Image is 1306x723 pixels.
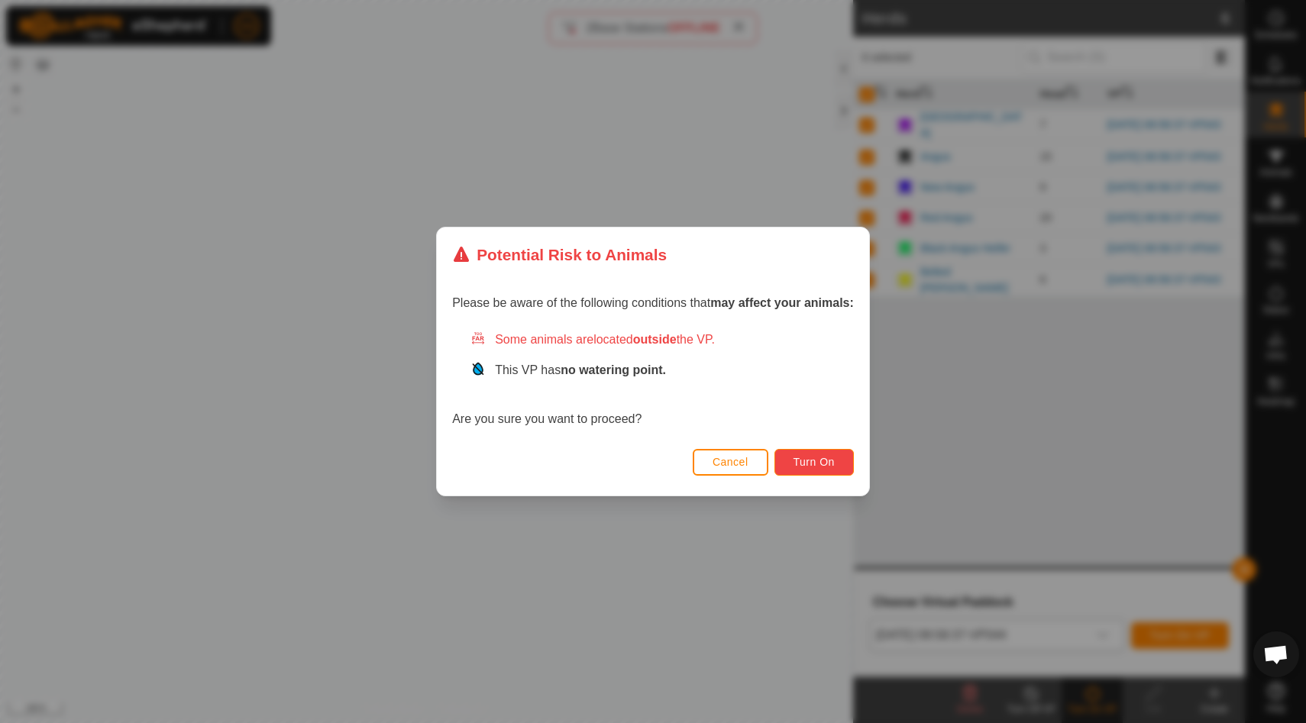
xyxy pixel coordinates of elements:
[633,333,677,346] strong: outside
[713,456,748,468] span: Cancel
[593,333,715,346] span: located the VP.
[693,449,768,476] button: Cancel
[710,296,854,309] strong: may affect your animals:
[452,243,667,266] div: Potential Risk to Animals
[561,363,666,376] strong: no watering point.
[452,331,854,428] div: Are you sure you want to proceed?
[1253,631,1299,677] div: Open chat
[470,331,854,349] div: Some animals are
[495,363,666,376] span: This VP has
[794,456,835,468] span: Turn On
[774,449,854,476] button: Turn On
[452,296,854,309] span: Please be aware of the following conditions that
